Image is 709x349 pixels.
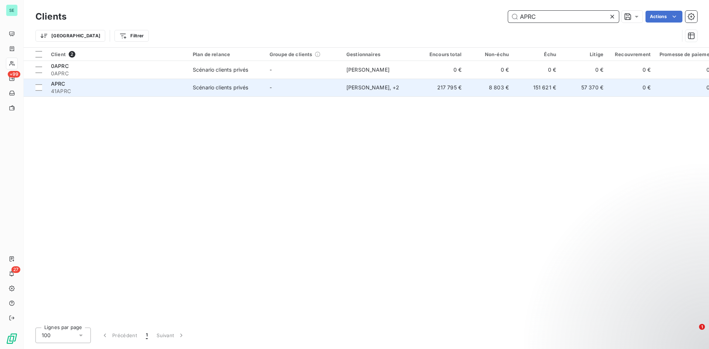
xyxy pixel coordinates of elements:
iframe: Intercom live chat [684,324,702,342]
td: 0 € [513,61,561,79]
td: 0 € [466,61,513,79]
td: 217 795 € [419,79,466,96]
div: Échu [518,51,556,57]
button: Filtrer [114,30,148,42]
td: 0 € [419,61,466,79]
span: 41APRC [51,88,184,95]
span: 100 [42,332,51,339]
div: [PERSON_NAME] , + 2 [346,84,414,91]
div: Plan de relance [193,51,261,57]
td: 0 € [608,61,655,79]
span: Groupe de clients [270,51,312,57]
span: - [270,66,272,73]
span: 0APRC [51,63,69,69]
div: Litige [565,51,603,57]
span: +99 [8,71,20,78]
button: Suivant [152,328,189,343]
td: 8 803 € [466,79,513,96]
span: 0APRC [51,70,184,77]
button: Actions [645,11,682,23]
button: 1 [141,328,152,343]
td: 57 370 € [561,79,608,96]
div: Scénario clients privés [193,84,248,91]
div: Recouvrement [612,51,651,57]
iframe: Intercom notifications message [561,277,709,329]
td: 151 621 € [513,79,561,96]
span: 1 [699,324,705,330]
button: [GEOGRAPHIC_DATA] [35,30,105,42]
span: - [270,84,272,90]
img: Logo LeanPay [6,333,18,345]
div: Gestionnaires [346,51,414,57]
span: [PERSON_NAME] [346,66,390,73]
div: Non-échu [470,51,509,57]
div: Scénario clients privés [193,66,248,73]
span: 27 [11,266,20,273]
span: 2 [69,51,75,58]
span: APRC [51,81,65,87]
td: 0 € [561,61,608,79]
div: Encours total [423,51,462,57]
button: Précédent [97,328,141,343]
td: 0 € [608,79,655,96]
input: Rechercher [508,11,619,23]
span: 1 [146,332,148,339]
span: Client [51,51,66,57]
div: SE [6,4,18,16]
h3: Clients [35,10,66,23]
